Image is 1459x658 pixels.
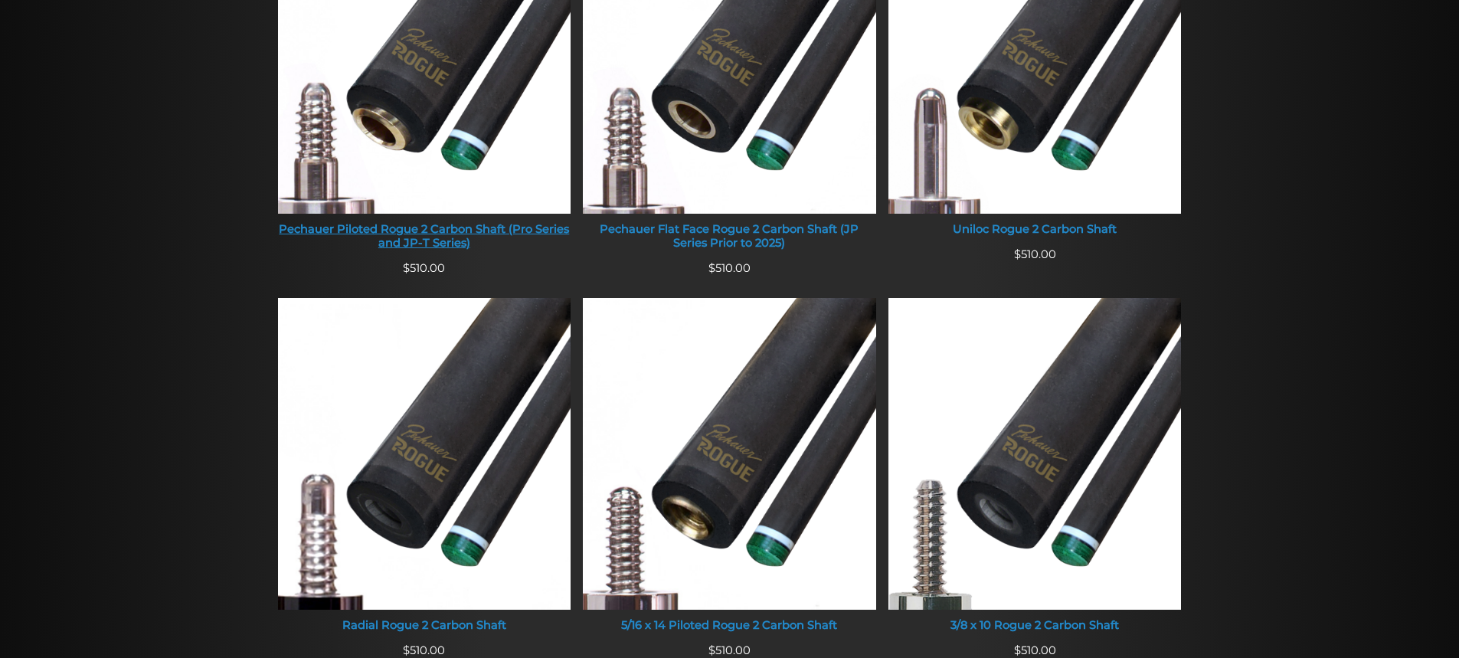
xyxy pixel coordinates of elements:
[403,643,410,657] span: $
[708,261,751,275] span: 510.00
[708,261,715,275] span: $
[583,619,876,633] div: 5/16 x 14 Piloted Rogue 2 Carbon Shaft
[1014,643,1056,657] span: 510.00
[1014,643,1021,657] span: $
[708,643,751,657] span: 510.00
[1014,247,1056,261] span: 510.00
[278,298,571,642] a: Radial Rogue 2 Carbon Shaft Radial Rogue 2 Carbon Shaft
[278,223,571,250] div: Pechauer Piloted Rogue 2 Carbon Shaft (Pro Series and JP-T Series)
[1014,247,1021,261] span: $
[888,298,1182,610] img: 3/8 x 10 Rogue 2 Carbon Shaft
[278,298,571,610] img: Radial Rogue 2 Carbon Shaft
[403,261,410,275] span: $
[888,223,1182,237] div: Uniloc Rogue 2 Carbon Shaft
[403,261,445,275] span: 510.00
[708,643,715,657] span: $
[583,223,876,250] div: Pechauer Flat Face Rogue 2 Carbon Shaft (JP Series Prior to 2025)
[583,298,876,642] a: 5/16 x 14 Piloted Rogue 2 Carbon Shaft 5/16 x 14 Piloted Rogue 2 Carbon Shaft
[583,298,876,610] img: 5/16 x 14 Piloted Rogue 2 Carbon Shaft
[278,619,571,633] div: Radial Rogue 2 Carbon Shaft
[403,643,445,657] span: 510.00
[888,619,1182,633] div: 3/8 x 10 Rogue 2 Carbon Shaft
[888,298,1182,642] a: 3/8 x 10 Rogue 2 Carbon Shaft 3/8 x 10 Rogue 2 Carbon Shaft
